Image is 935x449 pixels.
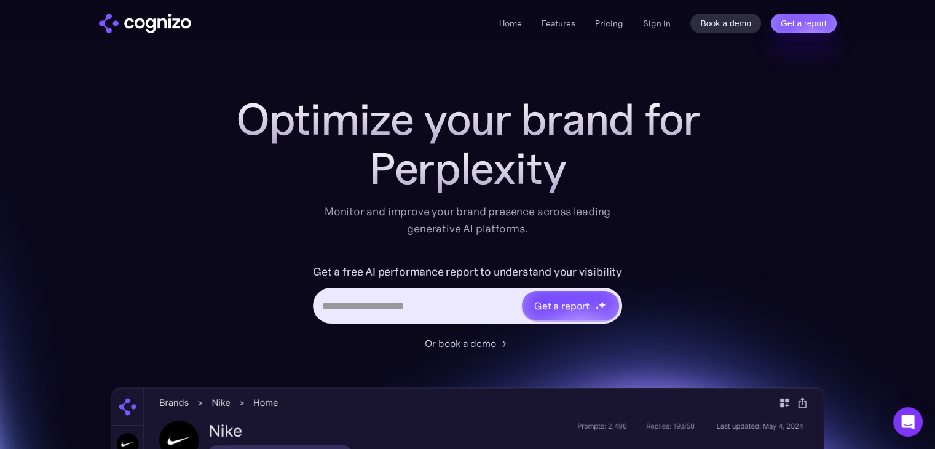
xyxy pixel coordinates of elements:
[534,298,590,313] div: Get a report
[313,262,622,282] label: Get a free AI performance report to understand your visibility
[595,301,597,303] img: star
[595,306,599,310] img: star
[425,336,511,351] a: Or book a demo
[521,290,620,322] a: Get a reportstarstarstar
[222,144,714,193] div: Perplexity
[317,203,619,237] div: Monitor and improve your brand presence across leading generative AI platforms.
[595,18,623,29] a: Pricing
[690,14,761,33] a: Book a demo
[598,301,606,309] img: star
[499,18,522,29] a: Home
[425,336,496,351] div: Or book a demo
[542,18,575,29] a: Features
[99,14,191,33] a: home
[222,95,714,144] h1: Optimize your brand for
[893,407,923,437] div: Open Intercom Messenger
[771,14,837,33] a: Get a report
[99,14,191,33] img: cognizo logo
[643,16,671,31] a: Sign in
[313,262,622,330] form: Hero URL Input Form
